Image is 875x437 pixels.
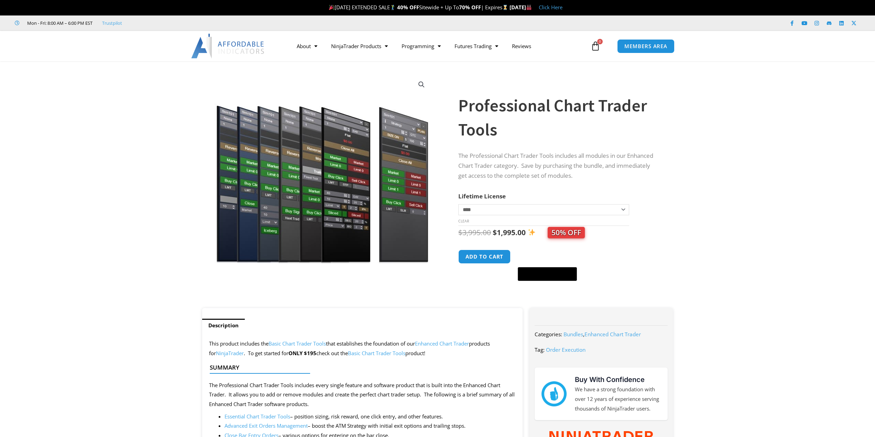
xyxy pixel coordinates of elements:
[225,421,516,431] li: – boost the ATM Strategy with initial exit options and trailing stops.
[516,249,578,265] iframe: Secure express checkout frame
[415,340,469,347] a: Enhanced Chart Trader
[503,5,508,10] img: ⌛
[102,19,122,27] a: Trustpilot
[546,346,586,353] a: Order Execution
[191,34,265,58] img: LogoAI | Affordable Indicators – NinjaTrader
[415,78,428,91] a: View full-screen image gallery
[395,38,448,54] a: Programming
[290,38,589,54] nav: Menu
[225,412,516,422] li: – position sizing, risk reward, one click entry, and other features.
[209,339,516,358] p: This product includes the that establishes the foundation of our products for . To get started for
[269,340,326,347] a: Basic Chart Trader Tools
[209,381,516,409] p: The Professional Chart Trader Tools includes every single feature and software product that is bu...
[225,413,290,420] a: Essential Chart Trader Tools
[324,38,395,54] a: NinjaTrader Products
[510,4,532,11] strong: [DATE]
[624,44,667,49] span: MEMBERS AREA
[458,219,469,223] a: Clear options
[210,364,510,371] h4: Summary
[390,5,395,10] img: 🏌️‍♂️
[505,38,538,54] a: Reviews
[493,228,526,237] bdi: 1,995.00
[458,151,659,181] p: The Professional Chart Trader Tools includes all modules in our Enhanced Chart Trader category. S...
[212,73,433,263] img: ProfessionalToolsBundlePage
[564,331,583,338] a: Bundles
[575,374,661,385] h3: Buy With Confidence
[518,267,577,281] button: Buy with GPay
[216,350,244,357] a: NinjaTrader
[316,350,425,357] span: check out the product!
[542,381,566,406] img: mark thumbs good 43913 | Affordable Indicators – NinjaTrader
[459,4,481,11] strong: 70% OFF
[397,4,419,11] strong: 40% OFF
[548,227,585,238] span: 50% OFF
[597,39,603,44] span: 0
[225,422,308,429] a: Advanced Exit Orders Management
[493,228,497,237] span: $
[448,38,505,54] a: Futures Trading
[535,346,545,353] span: Tag:
[288,350,316,357] strong: ONLY $195
[458,94,659,142] h1: Professional Chart Trader Tools
[539,4,562,11] a: Click Here
[528,229,535,236] img: ✨
[348,350,405,357] a: Basic Chart Trader Tools
[617,39,675,53] a: MEMBERS AREA
[584,331,641,338] a: Enhanced Chart Trader
[564,331,641,338] span: ,
[25,19,92,27] span: Mon - Fri: 8:00 AM – 6:00 PM EST
[202,319,245,332] a: Description
[458,250,511,264] button: Add to cart
[458,192,506,200] label: Lifetime License
[580,36,611,56] a: 0
[458,228,491,237] bdi: 3,995.00
[575,385,661,414] p: We have a strong foundation with over 12 years of experience serving thousands of NinjaTrader users.
[327,4,510,11] span: [DATE] EXTENDED SALE Sitewide + Up To | Expires
[458,228,462,237] span: $
[535,331,562,338] span: Categories:
[329,5,334,10] img: 🎉
[526,5,532,10] img: 🏭
[290,38,324,54] a: About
